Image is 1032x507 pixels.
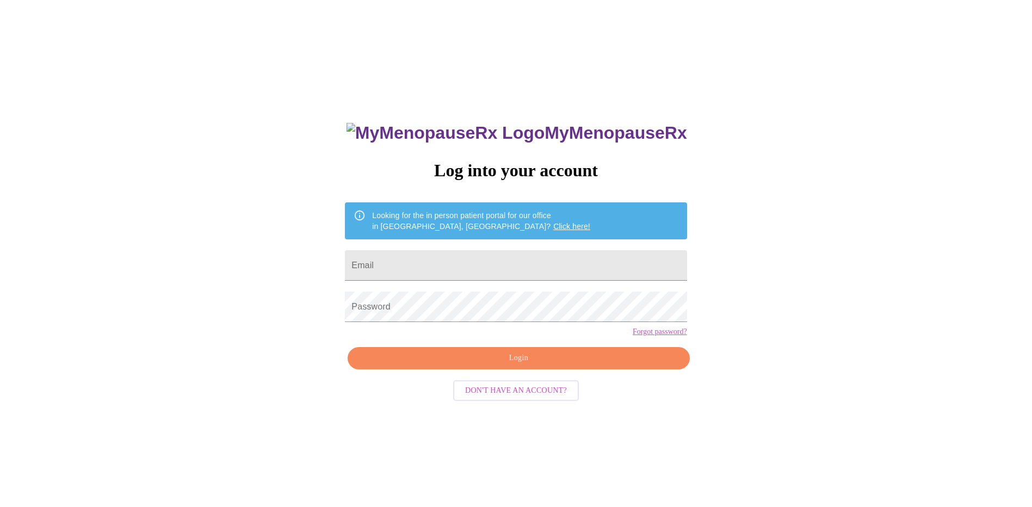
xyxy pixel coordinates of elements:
[553,222,590,231] a: Click here!
[360,351,677,365] span: Login
[453,380,579,401] button: Don't have an account?
[347,123,545,143] img: MyMenopauseRx Logo
[347,123,687,143] h3: MyMenopauseRx
[465,384,567,398] span: Don't have an account?
[345,160,687,181] h3: Log into your account
[372,206,590,236] div: Looking for the in person patient portal for our office in [GEOGRAPHIC_DATA], [GEOGRAPHIC_DATA]?
[633,327,687,336] a: Forgot password?
[348,347,689,369] button: Login
[450,385,582,394] a: Don't have an account?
